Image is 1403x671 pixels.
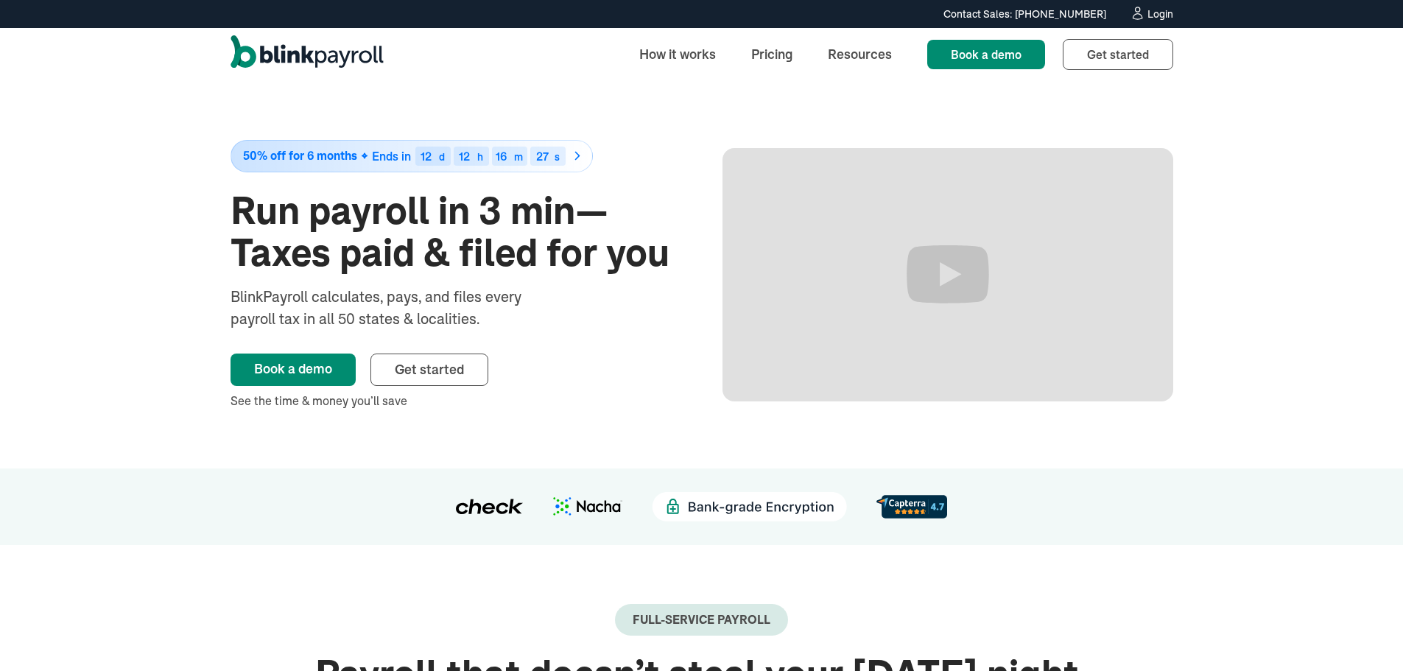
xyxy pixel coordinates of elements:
div: Full-Service payroll [633,613,770,627]
a: 50% off for 6 monthsEnds in12d12h16m27s [231,140,681,172]
div: Login [1147,9,1173,19]
div: Contact Sales: [PHONE_NUMBER] [943,7,1106,22]
a: Book a demo [927,40,1045,69]
div: See the time & money you’ll save [231,392,681,410]
span: 12 [459,149,470,164]
div: m [514,152,523,162]
a: home [231,35,384,74]
span: 50% off for 6 months [243,150,357,162]
span: Book a demo [951,47,1022,62]
a: Login [1130,6,1173,22]
h1: Run payroll in 3 min—Taxes paid & filed for you [231,190,681,274]
a: Get started [1063,39,1173,70]
a: Pricing [739,38,804,70]
span: Get started [395,361,464,378]
img: d56c0860-961d-46a8-819e-eda1494028f8.svg [876,495,947,518]
div: s [555,152,560,162]
a: Book a demo [231,354,356,386]
iframe: Chat Widget [1158,512,1403,671]
div: h [477,152,483,162]
a: Resources [816,38,904,70]
span: 27 [536,149,549,164]
span: 16 [496,149,507,164]
a: Get started [370,354,488,386]
span: Ends in [372,149,411,164]
div: BlinkPayroll calculates, pays, and files every payroll tax in all 50 states & localities. [231,286,560,330]
span: Get started [1087,47,1149,62]
div: d [439,152,445,162]
span: 12 [421,149,432,164]
a: How it works [627,38,728,70]
iframe: Run Payroll in 3 min with BlinkPayroll [722,148,1173,401]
